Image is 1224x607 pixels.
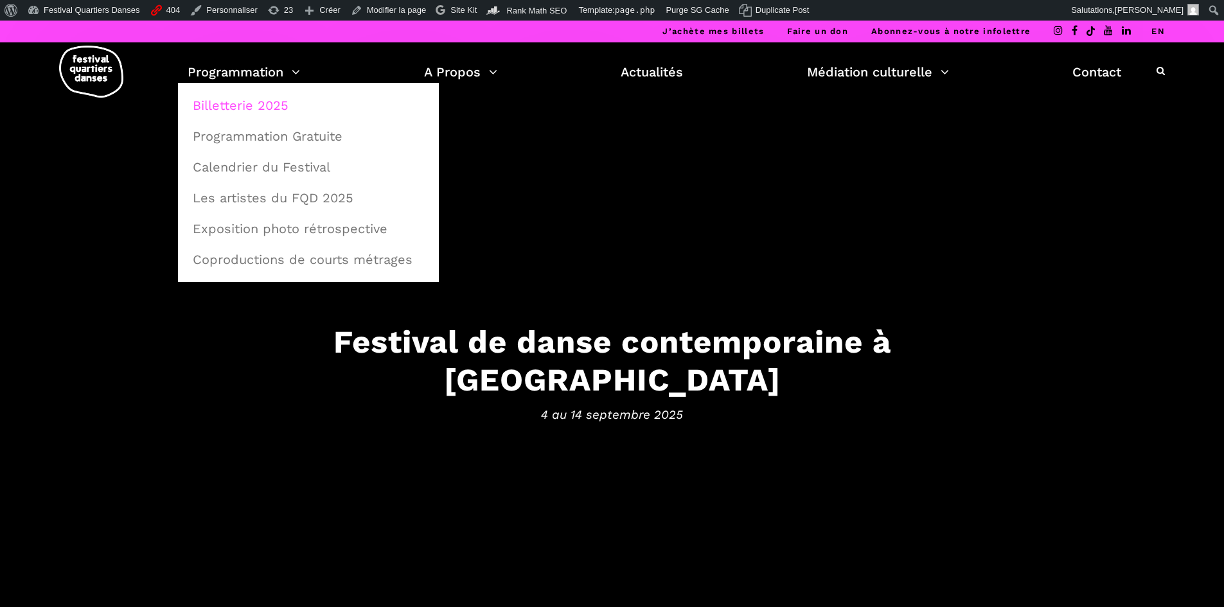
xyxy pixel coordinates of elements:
[185,121,432,151] a: Programmation Gratuite
[185,245,432,274] a: Coproductions de courts métrages
[871,26,1031,36] a: Abonnez-vous à notre infolettre
[1151,26,1165,36] a: EN
[1072,61,1121,83] a: Contact
[185,214,432,243] a: Exposition photo rétrospective
[662,26,764,36] a: J’achète mes billets
[188,61,300,83] a: Programmation
[59,46,123,98] img: logo-fqd-med
[807,61,949,83] a: Médiation culturelle
[185,91,432,120] a: Billetterie 2025
[214,405,1011,424] span: 4 au 14 septembre 2025
[615,5,655,15] span: page.php
[424,61,497,83] a: A Propos
[506,6,567,15] span: Rank Math SEO
[787,26,848,36] a: Faire un don
[185,183,432,213] a: Les artistes du FQD 2025
[621,61,683,83] a: Actualités
[1115,5,1184,15] span: [PERSON_NAME]
[214,323,1011,399] h3: Festival de danse contemporaine à [GEOGRAPHIC_DATA]
[450,5,477,15] span: Site Kit
[185,152,432,182] a: Calendrier du Festival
